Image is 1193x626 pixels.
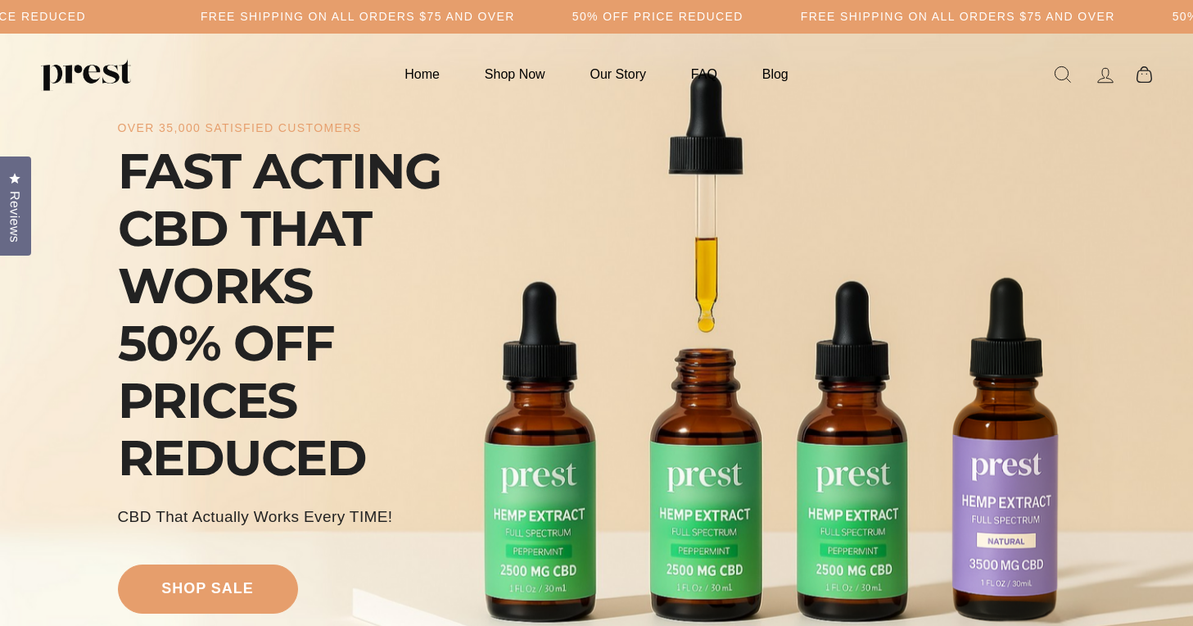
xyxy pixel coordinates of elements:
[118,143,486,487] div: FAST ACTING CBD THAT WORKS 50% OFF PRICES REDUCED
[570,58,667,90] a: Our Story
[4,191,25,243] span: Reviews
[801,10,1115,24] h5: Free Shipping on all orders $75 and over
[118,121,362,135] div: over 35,000 satisfied customers
[742,58,809,90] a: Blog
[41,58,131,91] img: PREST ORGANICS
[464,58,566,90] a: Shop Now
[384,58,460,90] a: Home
[572,10,743,24] h5: 50% OFF PRICE REDUCED
[201,10,515,24] h5: Free Shipping on all orders $75 and over
[118,565,298,614] a: shop sale
[671,58,738,90] a: FAQ
[118,506,393,528] div: CBD That Actually Works every TIME!
[384,58,808,90] ul: Primary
